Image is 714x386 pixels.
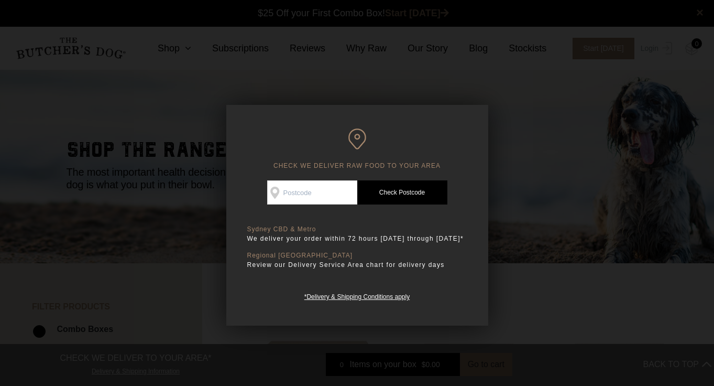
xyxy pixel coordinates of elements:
[267,180,357,205] input: Postcode
[247,226,467,233] p: Sydney CBD & Metro
[247,128,467,170] h6: CHECK WE DELIVER RAW FOOD TO YOUR AREA
[247,233,467,244] p: We deliver your order within 72 hours [DATE] through [DATE]*
[357,180,447,205] a: Check Postcode
[247,252,467,260] p: Regional [GEOGRAPHIC_DATA]
[247,260,467,270] p: Review our Delivery Service Area chart for delivery days
[304,291,410,301] a: *Delivery & Shipping Conditions apply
